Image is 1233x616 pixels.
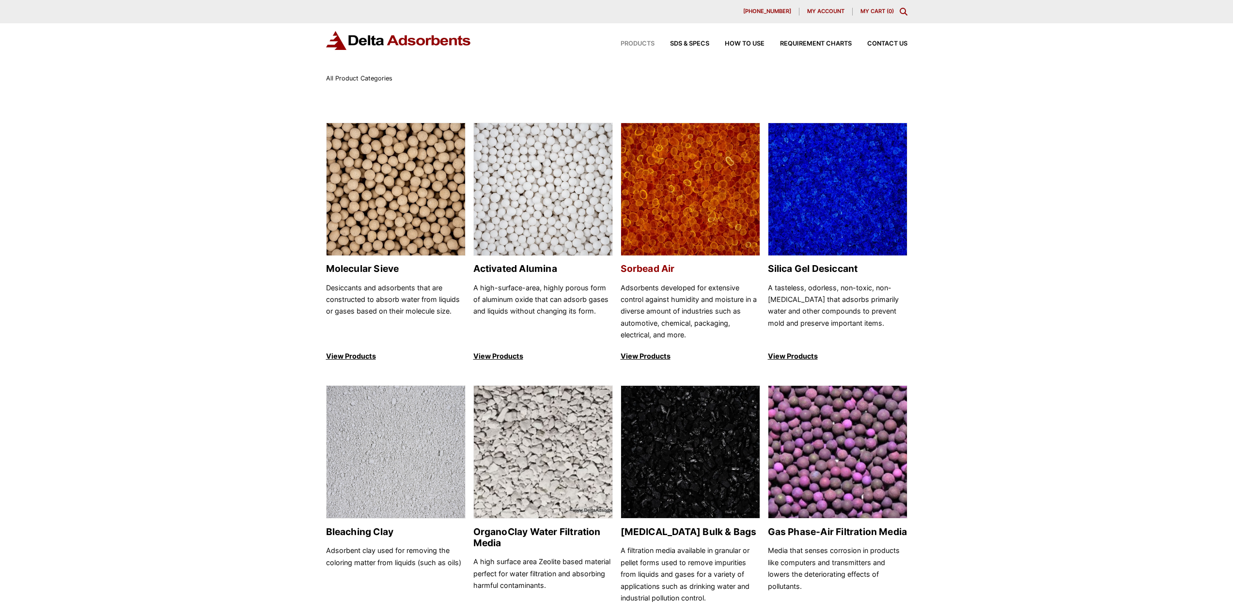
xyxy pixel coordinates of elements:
span: My account [807,9,844,14]
p: A filtration media available in granular or pellet forms used to remove impurities from liquids a... [621,545,760,604]
div: Toggle Modal Content [900,8,907,16]
h2: Molecular Sieve [326,263,466,274]
a: Products [605,41,655,47]
p: Desiccants and adsorbents that are constructed to absorb water from liquids or gases based on the... [326,282,466,341]
h2: [MEDICAL_DATA] Bulk & Bags [621,526,760,537]
a: [PHONE_NUMBER] [735,8,799,16]
p: A tasteless, odorless, non-toxic, non-[MEDICAL_DATA] that adsorbs primarily water and other compo... [768,282,907,341]
span: All Product Categories [326,75,392,82]
span: SDS & SPECS [670,41,709,47]
h2: Activated Alumina [473,263,613,274]
img: Molecular Sieve [327,123,465,256]
h2: OrganoClay Water Filtration Media [473,526,613,549]
a: Activated Alumina Activated Alumina A high-surface-area, highly porous form of aluminum oxide tha... [473,123,613,363]
p: Media that senses corrosion in products like computers and transmitters and lowers the deteriorat... [768,545,907,604]
a: Sorbead Air Sorbead Air Adsorbents developed for extensive control against humidity and moisture ... [621,123,760,363]
p: Adsorbent clay used for removing the coloring matter from liquids (such as oils) [326,545,466,604]
p: A high-surface-area, highly porous form of aluminum oxide that can adsorb gases and liquids witho... [473,282,613,341]
p: A high surface area Zeolite based material perfect for water filtration and absorbing harmful con... [473,556,613,604]
span: 0 [889,8,892,15]
p: View Products [621,350,760,362]
img: Activated Alumina [474,123,612,256]
img: Bleaching Clay [327,386,465,519]
a: Requirement Charts [765,41,852,47]
a: Molecular Sieve Molecular Sieve Desiccants and adsorbents that are constructed to absorb water fr... [326,123,466,363]
a: My Cart (0) [860,8,894,15]
span: Requirement Charts [780,41,852,47]
h2: Silica Gel Desiccant [768,263,907,274]
a: SDS & SPECS [655,41,709,47]
h2: Sorbead Air [621,263,760,274]
a: Contact Us [852,41,907,47]
img: Silica Gel Desiccant [768,123,907,256]
h2: Gas Phase-Air Filtration Media [768,526,907,537]
img: Activated Carbon Bulk & Bags [621,386,760,519]
p: View Products [473,350,613,362]
span: Products [621,41,655,47]
span: Contact Us [867,41,907,47]
a: How to Use [709,41,765,47]
a: Silica Gel Desiccant Silica Gel Desiccant A tasteless, odorless, non-toxic, non-[MEDICAL_DATA] th... [768,123,907,363]
p: View Products [326,350,466,362]
h2: Bleaching Clay [326,526,466,537]
a: My account [799,8,853,16]
img: Sorbead Air [621,123,760,256]
p: Adsorbents developed for extensive control against humidity and moisture in a diverse amount of i... [621,282,760,341]
img: OrganoClay Water Filtration Media [474,386,612,519]
span: [PHONE_NUMBER] [743,9,791,14]
img: Gas Phase-Air Filtration Media [768,386,907,519]
img: Delta Adsorbents [326,31,471,50]
p: View Products [768,350,907,362]
span: How to Use [725,41,765,47]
